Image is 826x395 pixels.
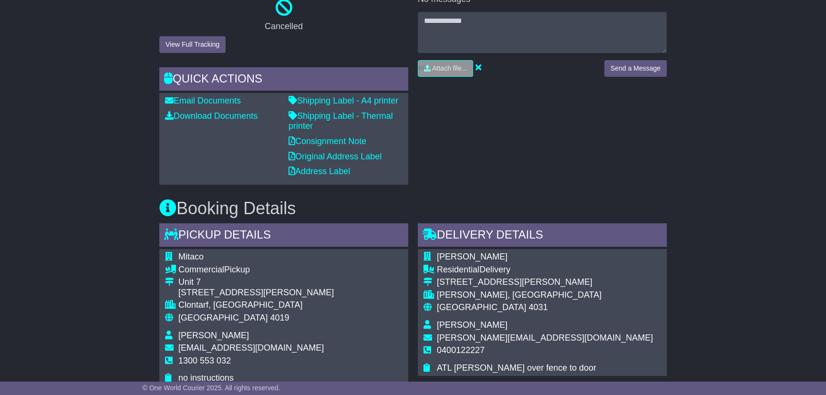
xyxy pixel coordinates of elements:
a: Address Label [289,166,350,176]
span: [PERSON_NAME] [437,320,507,330]
div: [PERSON_NAME], [GEOGRAPHIC_DATA] [437,290,653,301]
span: [PERSON_NAME] [437,252,507,261]
a: Original Address Label [289,152,382,161]
a: Shipping Label - A4 printer [289,96,398,105]
span: 4031 [528,302,547,312]
span: [PERSON_NAME][EMAIL_ADDRESS][DOMAIN_NAME] [437,333,653,343]
span: © One World Courier 2025. All rights reserved. [143,384,280,392]
span: 4019 [270,313,289,322]
span: 0400122227 [437,345,485,355]
span: [PERSON_NAME] [178,331,249,340]
a: Email Documents [165,96,241,105]
a: Download Documents [165,111,258,121]
span: [GEOGRAPHIC_DATA] [437,302,526,312]
span: ATL [PERSON_NAME] over fence to door [437,363,596,373]
div: [STREET_ADDRESS][PERSON_NAME] [178,288,334,298]
h3: Booking Details [159,199,667,218]
button: Send a Message [604,60,667,77]
a: Consignment Note [289,136,366,146]
span: Mitaco [178,252,204,261]
div: Pickup [178,265,334,275]
p: Cancelled [159,21,408,32]
a: Shipping Label - Thermal printer [289,111,393,131]
div: Delivery Details [418,223,667,249]
div: Unit 7 [178,277,334,288]
span: 1300 553 032 [178,356,231,365]
div: Clontarf, [GEOGRAPHIC_DATA] [178,300,334,311]
span: [GEOGRAPHIC_DATA] [178,313,268,322]
div: Quick Actions [159,67,408,93]
span: no instructions [178,373,234,383]
div: [STREET_ADDRESS][PERSON_NAME] [437,277,653,288]
span: [EMAIL_ADDRESS][DOMAIN_NAME] [178,343,324,353]
div: Pickup Details [159,223,408,249]
span: Commercial [178,265,224,274]
span: Residential [437,265,479,274]
button: View Full Tracking [159,36,226,53]
div: Delivery [437,265,653,275]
